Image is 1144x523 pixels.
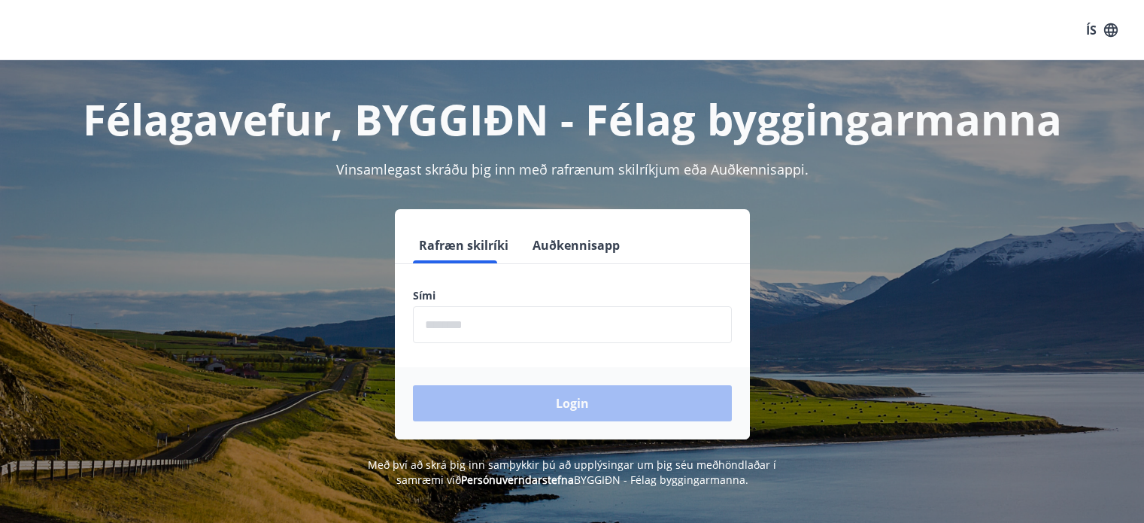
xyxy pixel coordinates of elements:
[1078,17,1126,44] button: ÍS
[413,227,514,263] button: Rafræn skilríki
[49,90,1096,147] h1: Félagavefur, BYGGIÐN - Félag byggingarmanna
[461,473,574,487] a: Persónuverndarstefna
[526,227,626,263] button: Auðkennisapp
[368,458,776,487] span: Með því að skrá þig inn samþykkir þú að upplýsingar um þig séu meðhöndlaðar í samræmi við BYGGIÐN...
[336,160,809,178] span: Vinsamlegast skráðu þig inn með rafrænum skilríkjum eða Auðkennisappi.
[413,288,732,303] label: Sími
